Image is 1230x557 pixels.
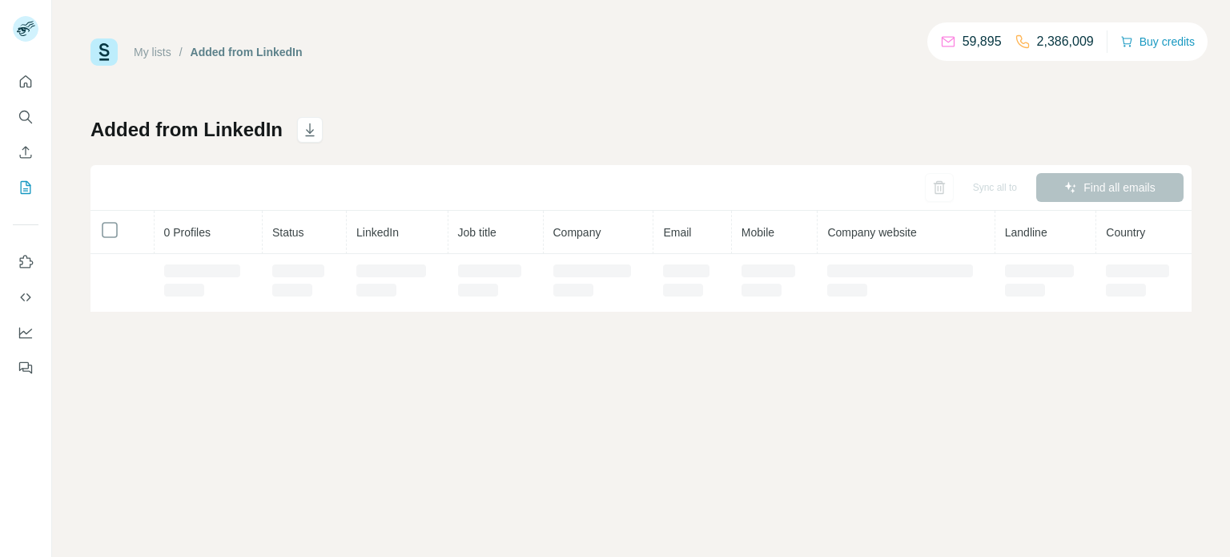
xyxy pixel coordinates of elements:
button: Quick start [13,67,38,96]
span: Email [663,226,691,239]
a: My lists [134,46,171,59]
span: Job title [458,226,496,239]
span: 0 Profiles [164,226,211,239]
li: / [179,44,183,60]
img: Surfe Logo [90,38,118,66]
button: Use Surfe on LinkedIn [13,248,38,276]
p: 59,895 [963,32,1002,51]
span: Status [272,226,304,239]
button: Use Surfe API [13,283,38,312]
button: Buy credits [1120,30,1195,53]
span: Landline [1005,226,1047,239]
span: LinkedIn [356,226,399,239]
button: Feedback [13,353,38,382]
button: Dashboard [13,318,38,347]
h1: Added from LinkedIn [90,117,283,143]
span: Country [1106,226,1145,239]
button: My lists [13,173,38,202]
span: Company website [827,226,916,239]
span: Mobile [742,226,774,239]
p: 2,386,009 [1037,32,1094,51]
div: Added from LinkedIn [191,44,303,60]
button: Enrich CSV [13,138,38,167]
button: Search [13,103,38,131]
span: Company [553,226,601,239]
